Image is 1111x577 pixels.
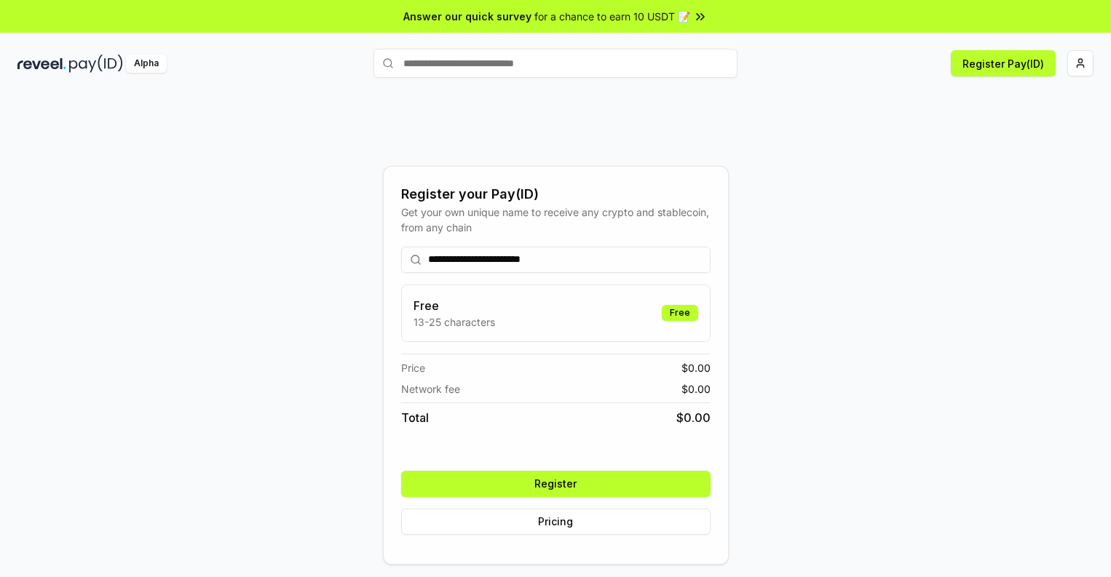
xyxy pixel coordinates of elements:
[401,381,460,397] span: Network fee
[534,9,690,24] span: for a chance to earn 10 USDT 📝
[414,297,495,314] h3: Free
[401,509,711,535] button: Pricing
[401,360,425,375] span: Price
[414,314,495,330] p: 13-25 characters
[401,204,711,235] div: Get your own unique name to receive any crypto and stablecoin, from any chain
[69,55,123,73] img: pay_id
[126,55,167,73] div: Alpha
[681,381,711,397] span: $ 0.00
[676,409,711,426] span: $ 0.00
[401,471,711,497] button: Register
[681,360,711,375] span: $ 0.00
[403,9,531,24] span: Answer our quick survey
[17,55,66,73] img: reveel_dark
[401,184,711,204] div: Register your Pay(ID)
[401,409,429,426] span: Total
[951,50,1056,76] button: Register Pay(ID)
[662,305,698,321] div: Free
